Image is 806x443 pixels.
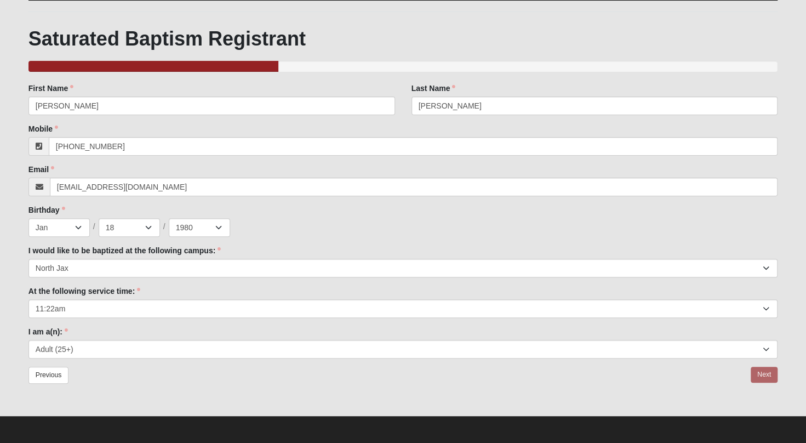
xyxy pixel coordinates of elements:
[93,221,95,233] span: /
[28,83,73,94] label: First Name
[28,245,221,256] label: I would like to be baptized at the following campus:
[28,123,58,134] label: Mobile
[411,83,456,94] label: Last Name
[163,221,165,233] span: /
[28,164,54,175] label: Email
[28,27,778,50] h1: Saturated Baptism Registrant
[28,286,140,297] label: At the following service time:
[28,326,68,337] label: I am a(n):
[28,205,65,215] label: Birthday
[28,367,69,384] a: Previous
